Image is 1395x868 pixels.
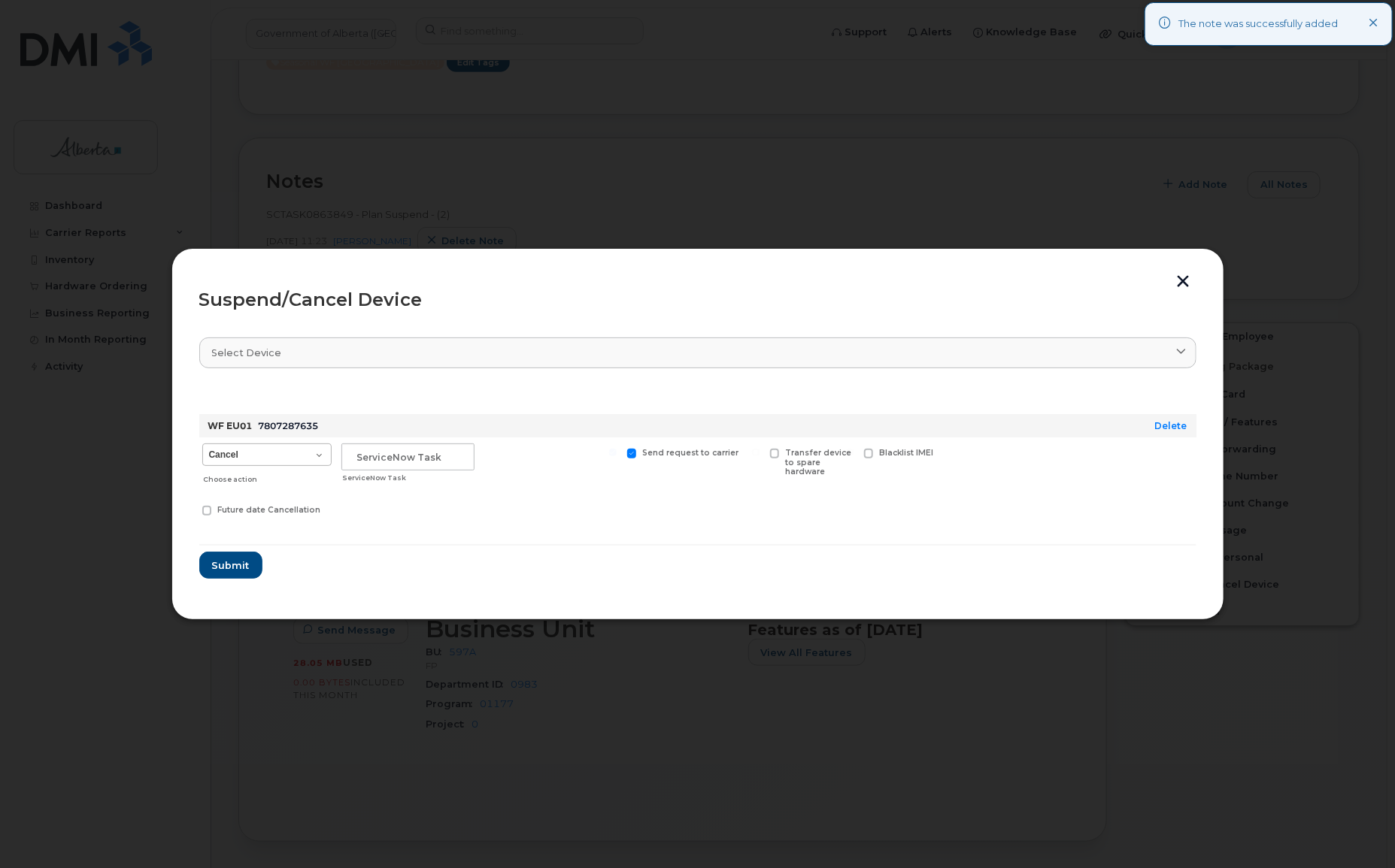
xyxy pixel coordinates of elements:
[212,346,282,360] span: Select device
[203,467,331,485] div: Choose action
[259,420,319,431] span: 7807287635
[342,472,474,484] div: ServiceNow Task
[642,448,738,458] span: Send request to carrier
[208,420,253,431] strong: WF EU01
[199,552,262,579] button: Submit
[846,449,854,456] input: Blacklist IMEI
[199,291,1196,309] div: Suspend/Cancel Device
[341,443,475,470] input: ServiceNow Task
[217,505,320,515] span: Future date Cancellation
[609,449,617,456] input: Send request to carrier
[879,448,933,458] span: Blacklist IMEI
[785,448,851,477] span: Transfer device to spare hardware
[752,449,760,456] input: Transfer device to spare hardware
[199,337,1196,368] a: Select device
[1155,420,1187,431] a: Delete
[212,558,250,573] span: Submit
[1178,17,1338,32] div: The note was successfully added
